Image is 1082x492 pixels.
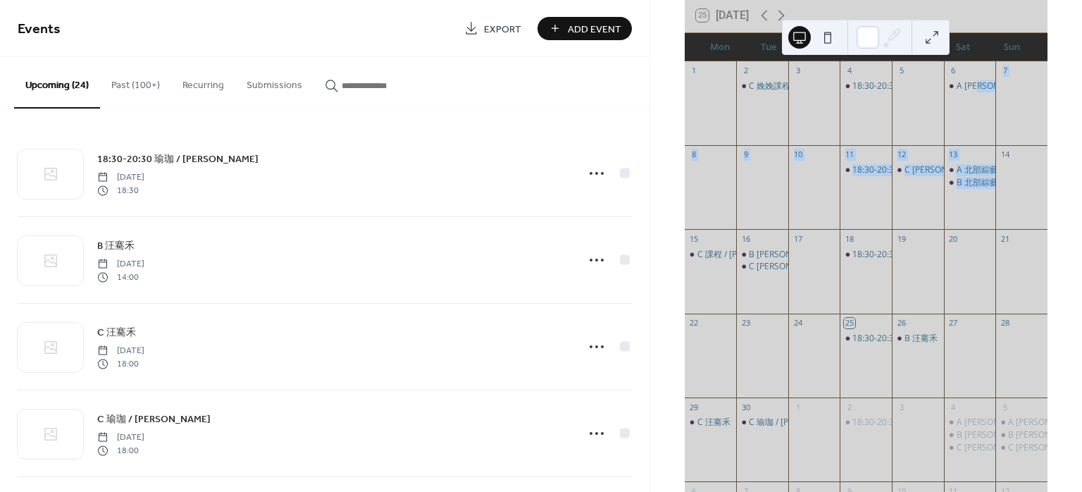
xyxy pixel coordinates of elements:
[844,318,854,328] div: 25
[852,417,991,429] div: 18:30-20:30 瑜珈 / [PERSON_NAME]
[740,318,751,328] div: 23
[97,431,144,444] span: [DATE]
[736,80,788,92] div: C 娩娩課程排練 / 張庭溦
[97,171,144,184] span: [DATE]
[844,149,854,160] div: 11
[740,149,751,160] div: 9
[745,33,793,61] div: Tue
[944,429,996,441] div: B 李書樵
[957,80,1031,92] div: A [PERSON_NAME]
[944,164,996,176] div: A 北部綜藝能工作室 / 林筠喬
[97,151,259,167] a: 18:30-20:30 瑜珈 / [PERSON_NAME]
[792,233,803,244] div: 17
[689,402,699,412] div: 29
[171,57,235,107] button: Recurring
[749,261,823,273] div: C [PERSON_NAME]
[948,318,959,328] div: 27
[840,333,892,345] div: 18:30-20:30 瑜珈 / 林嘉麗
[852,164,991,176] div: 18:30-20:30 瑜珈 / [PERSON_NAME]
[685,249,737,261] div: C 課程 / 林微弋
[792,149,803,160] div: 10
[97,271,144,283] span: 14:00
[1000,66,1010,76] div: 7
[896,149,907,160] div: 12
[689,66,699,76] div: 1
[988,33,1036,61] div: Sun
[995,429,1047,441] div: B 李書樵
[852,333,991,345] div: 18:30-20:30 瑜珈 / [PERSON_NAME]
[97,326,136,340] span: C 汪騫禾
[957,442,1031,454] div: C [PERSON_NAME]
[995,442,1047,454] div: C 李書樵
[896,402,907,412] div: 3
[740,233,751,244] div: 16
[697,249,795,261] div: C 課程 / [PERSON_NAME]
[948,66,959,76] div: 6
[97,412,211,427] span: C 瑜珈 / [PERSON_NAME]
[97,411,211,427] a: C 瑜珈 / [PERSON_NAME]
[904,333,938,345] div: B 汪騫禾
[840,417,892,429] div: 18:30-20:30 瑜珈 / 林嘉麗
[97,258,144,271] span: [DATE]
[944,442,996,454] div: C 李書樵
[939,33,988,61] div: Sat
[792,318,803,328] div: 24
[792,66,803,76] div: 3
[840,249,892,261] div: 18:30-20:30 瑜珈 / 林嘉麗
[235,57,313,107] button: Submissions
[14,57,100,109] button: Upcoming (24)
[100,57,171,107] button: Past (100+)
[948,149,959,160] div: 13
[97,238,135,254] a: B 汪騫禾
[948,402,959,412] div: 4
[948,233,959,244] div: 20
[749,417,847,429] div: C 瑜珈 / [PERSON_NAME]
[689,233,699,244] div: 15
[957,417,1031,429] div: A [PERSON_NAME]
[844,66,854,76] div: 4
[892,164,944,176] div: C 林筠喬
[685,417,737,429] div: C 汪騫禾
[844,402,854,412] div: 2
[904,164,978,176] div: C [PERSON_NAME]
[749,249,823,261] div: B [PERSON_NAME]
[97,357,144,370] span: 18:00
[957,429,1031,441] div: B [PERSON_NAME]
[736,261,788,273] div: C 蔡育承
[944,417,996,429] div: A 李書樵
[689,149,699,160] div: 8
[1008,442,1082,454] div: C [PERSON_NAME]
[736,417,788,429] div: C 瑜珈 / 美瑤
[995,417,1047,429] div: A 李書樵
[537,17,632,40] button: Add Event
[749,80,881,92] div: C 娩娩課程排練 / [PERSON_NAME]
[97,152,259,167] span: 18:30-20:30 瑜珈 / [PERSON_NAME]
[97,324,136,340] a: C 汪騫禾
[1008,417,1082,429] div: A [PERSON_NAME]
[852,80,991,92] div: 18:30-20:30 瑜珈 / [PERSON_NAME]
[484,22,521,37] span: Export
[852,249,991,261] div: 18:30-20:30 瑜珈 / [PERSON_NAME]
[18,16,61,43] span: Events
[568,22,621,37] span: Add Event
[740,402,751,412] div: 30
[454,17,532,40] a: Export
[1000,233,1010,244] div: 21
[944,177,996,189] div: B 北部綜藝能工作室 / 林筠喬
[944,80,996,92] div: A 蔡育承
[689,318,699,328] div: 22
[892,333,944,345] div: B 汪騫禾
[896,66,907,76] div: 5
[696,33,745,61] div: Mon
[1000,149,1010,160] div: 14
[1000,318,1010,328] div: 28
[896,318,907,328] div: 26
[792,402,803,412] div: 1
[1000,402,1010,412] div: 5
[840,80,892,92] div: 18:30-20:30 瑜珈 / 林嘉麗
[844,233,854,244] div: 18
[896,233,907,244] div: 19
[740,66,751,76] div: 2
[736,249,788,261] div: B 林筠喬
